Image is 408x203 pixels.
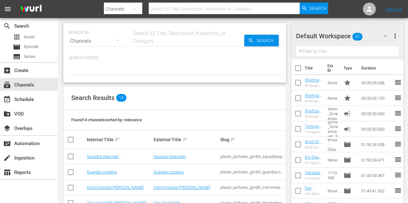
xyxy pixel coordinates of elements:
[3,154,11,162] span: Ingestion
[230,137,236,143] span: sort
[182,137,188,143] span: sort
[24,53,35,60] span: Series
[220,185,285,190] div: plaion_pictures_gmbh_commissariomontalbano_1
[3,169,11,176] span: Reports
[339,59,357,77] th: Type
[15,2,46,17] img: ans4CAIJ8jUAAAAAAAAAAAAAAAAAAAAAAAAgQb4GAAAAAAAAAAAAAAAAAAAAAAAAJMjXAAAAAAAAAAAAAAAAAAAAAAAAgAT5G...
[394,94,402,102] span: reorder
[305,59,323,77] th: Title
[353,30,363,43] span: 47
[391,32,399,40] span: more_vert
[3,140,11,147] span: Automation
[68,55,281,61] p: Search Filters:
[325,137,341,152] td: Wish for Christmas - Glaube an [DATE]
[394,125,402,133] span: reorder
[305,130,323,134] div: Terragonia_Screensaver_30s
[3,67,11,74] span: Create
[394,187,402,194] span: reorder
[24,43,38,50] span: Episode
[3,81,11,89] span: Channels
[325,90,341,106] td: None
[305,78,321,92] a: Weihnachtskino Ads
[394,156,402,163] span: reorder
[220,136,285,143] div: Slug
[3,125,11,132] span: Overlays
[325,152,341,168] td: None
[13,43,21,51] span: Episode
[296,27,393,45] div: Default Workspace
[343,125,351,133] span: campaign
[358,90,394,106] td: 00:00:05.120
[24,34,35,40] span: Asset
[358,121,394,137] td: 00:00:30.030
[132,30,244,45] div: Search ID, Title, Description, Keywords, or Category
[343,79,351,87] span: Promo
[3,96,11,103] span: Schedule
[3,110,11,118] span: VOD
[154,170,184,174] a: Guardia costiera
[325,75,341,90] td: None
[325,168,341,183] td: 1110940
[4,5,12,13] span: menu
[343,156,351,164] span: Episode
[305,155,322,164] a: Ein Opa zu [DATE]
[358,106,394,121] td: 00:00:30.030
[394,109,402,117] span: reorder
[305,84,323,88] div: Weihnachtskino Werbung Ende
[71,94,114,102] span: Search Results
[244,35,279,46] button: Search
[394,140,402,148] span: reorder
[358,183,394,198] td: 01:43:41.502
[343,141,351,148] span: Episode
[358,75,394,90] td: 00:00:05.038
[325,106,341,121] td: Weihnachtskino_Screensaver_30s
[325,121,341,137] td: Terragonia_Screensaver_30s
[220,154,285,159] div: plaion_pictures_gmbh_squadraspecialelipsia_1
[87,170,117,174] a: Guardia costiera
[357,59,396,77] th: Duration
[220,170,285,174] div: plaion_pictures_gmbh_guardiacostiera_1
[305,161,323,165] div: Ein Opa zu [DATE]
[254,35,279,46] span: Search
[116,94,126,102] span: 14
[154,154,193,164] a: Squadra Speciale [GEOGRAPHIC_DATA]
[154,185,210,190] a: Commissario [PERSON_NAME]
[13,33,21,41] span: Asset
[87,154,126,164] a: Squadra Speciale [GEOGRAPHIC_DATA]
[343,110,351,117] span: Ad
[68,32,125,50] div: Channels
[358,137,394,152] td: 01:56:26.928
[325,183,341,198] td: None
[323,59,340,77] th: Ext. ID
[300,3,328,14] button: Search
[71,117,142,122] span: Found 14 channels sorted by: relevance
[358,152,394,168] td: 01:55:24.471
[305,115,323,119] div: Weihnachtskino_Screensaver_30s
[343,187,351,195] span: Episode
[13,53,21,60] span: Series
[154,136,218,143] div: External Title
[114,137,120,143] span: sort
[305,192,323,196] div: Der Mann, der [DATE] rettete
[391,28,399,44] button: more_vert
[87,185,144,190] a: Commissario [PERSON_NAME]
[343,171,351,179] span: Episode
[358,168,394,183] td: 01:43:54.367
[305,124,322,143] a: Terragonia_Screensaver_30s
[305,145,323,150] div: Wish for Christmas - Glaube an [DATE]
[385,6,402,12] a: Sign Out
[343,94,351,102] span: Promo
[3,22,11,30] span: Search
[394,78,402,86] span: reorder
[394,171,402,179] span: reorder
[305,99,323,103] div: Weihnachtskino Werbung Start
[305,176,323,180] div: Verzauberte [DATE] - Wenn Dein Herz tanzt
[305,139,322,163] a: Wish for Christmas - Glaube an [DATE]
[87,136,152,143] div: Internal Title
[305,93,321,107] a: Weihnachtskino Ads
[305,108,322,128] a: Weihnachtskino_Screensaver_30s
[309,3,326,14] span: Search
